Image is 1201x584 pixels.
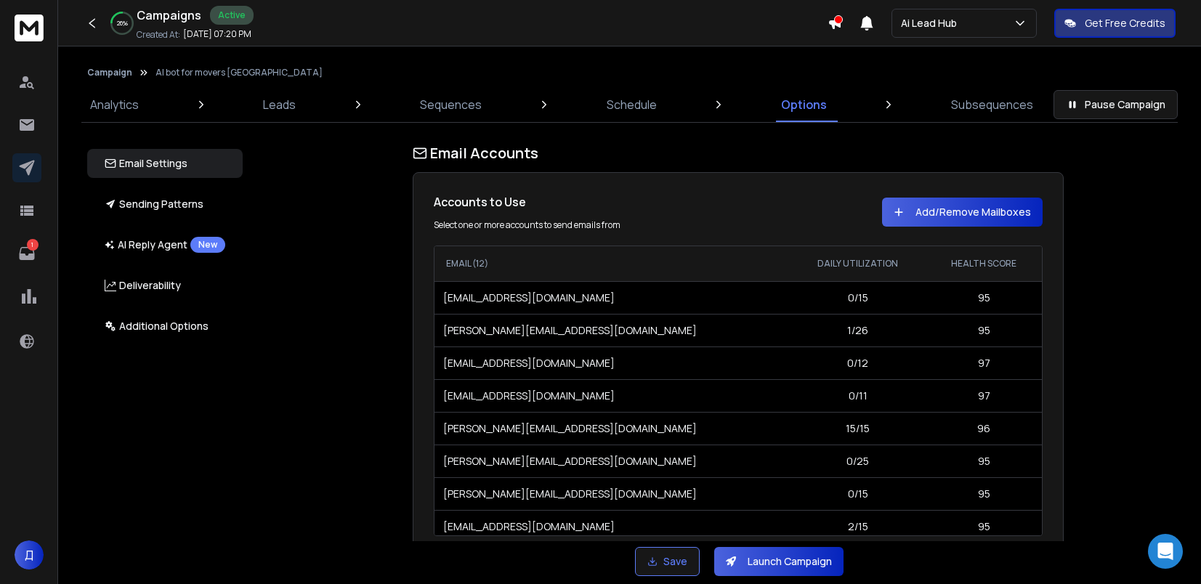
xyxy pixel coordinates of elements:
h1: Email Accounts [413,143,1064,163]
button: Get Free Credits [1054,9,1176,38]
p: Schedule [607,96,657,113]
p: Get Free Credits [1085,16,1165,31]
p: Analytics [90,96,139,113]
p: Options [781,96,827,113]
p: [DATE] 07:20 PM [183,28,251,40]
button: Campaign [87,67,132,78]
a: Leads [254,87,304,122]
button: Д [15,540,44,569]
div: Active [210,6,254,25]
p: Subsequences [951,96,1033,113]
button: Pause Campaign [1054,90,1178,119]
p: Created At: [137,29,180,41]
a: Options [772,87,836,122]
p: Ai Lead Hub [901,16,963,31]
p: Email Settings [105,156,187,171]
p: Sequences [420,96,482,113]
div: Open Intercom Messenger [1148,534,1183,569]
button: Email Settings [87,149,243,178]
p: AI bot for movers [GEOGRAPHIC_DATA] [155,67,323,78]
p: 1 [27,239,39,251]
a: 1 [12,239,41,268]
a: Schedule [598,87,666,122]
p: Leads [263,96,296,113]
p: 26 % [117,19,128,28]
a: Sequences [411,87,490,122]
h1: Campaigns [137,7,201,24]
a: Subsequences [942,87,1042,122]
a: Analytics [81,87,147,122]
